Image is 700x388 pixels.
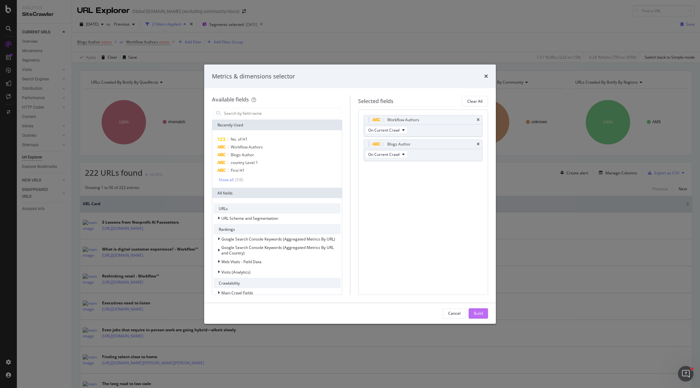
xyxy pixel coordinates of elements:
[221,236,335,242] span: Google Search Console Keywords (Aggregated Metrics By URL)
[212,188,342,198] div: All fields
[469,308,488,319] button: Build
[364,115,483,137] div: Workflow AuthorstimesOn Current Crawl
[214,278,341,288] div: Crawlability
[231,160,258,165] span: country Level 1
[221,259,262,265] span: Web Vitals - Field Data
[368,127,400,133] span: On Current Crawl
[231,168,245,173] span: First H1
[221,290,253,296] span: Main Crawl Fields
[231,152,254,158] span: Blogs Author
[223,108,341,118] input: Search by field name
[212,96,249,103] div: Available fields
[214,203,341,214] div: URLs
[204,65,496,324] div: modal
[477,142,480,146] div: times
[387,141,411,147] div: Blogs Author
[387,117,419,123] div: Workflow Authors
[221,216,278,221] span: URL Scheme and Segmentation
[364,139,483,161] div: Blogs AuthortimesOn Current Crawl
[368,152,400,157] span: On Current Crawl
[484,72,488,81] div: times
[462,96,488,106] button: Clear All
[477,118,480,122] div: times
[212,72,295,81] div: Metrics & dimensions selector
[443,308,466,319] button: Cancel
[467,99,483,104] div: Clear All
[219,178,234,182] div: Show all
[221,245,334,256] span: Google Search Console Keywords (Aggregated Metrics By URL and Country)
[231,136,248,142] span: No. of H1
[678,366,694,382] iframe: Intercom live chat
[214,224,341,234] div: Rankings
[365,126,408,134] button: On Current Crawl
[358,98,393,105] div: Selected fields
[231,144,263,150] span: Workflow Authors
[448,311,461,316] div: Cancel
[365,150,408,158] button: On Current Crawl
[212,120,342,130] div: Recently Used
[234,177,243,182] div: ( 5 / 8 )
[221,269,251,275] span: Visits (Analytics)
[474,311,483,316] div: Build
